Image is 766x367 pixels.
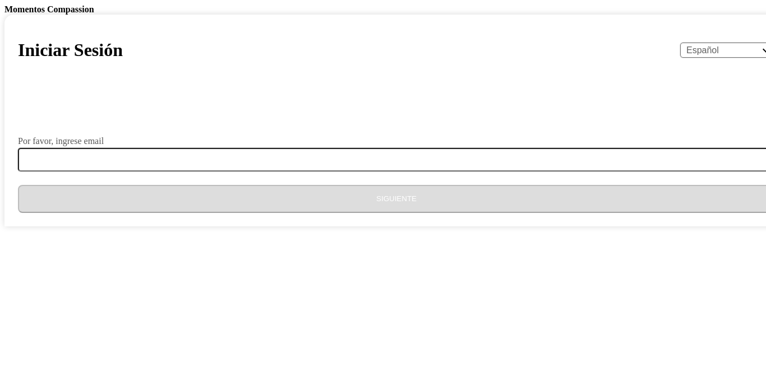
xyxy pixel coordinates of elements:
[18,40,123,61] h1: Iniciar Sesión
[18,137,104,146] label: Por favor, ingrese email
[4,4,94,14] b: Momentos Compassion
